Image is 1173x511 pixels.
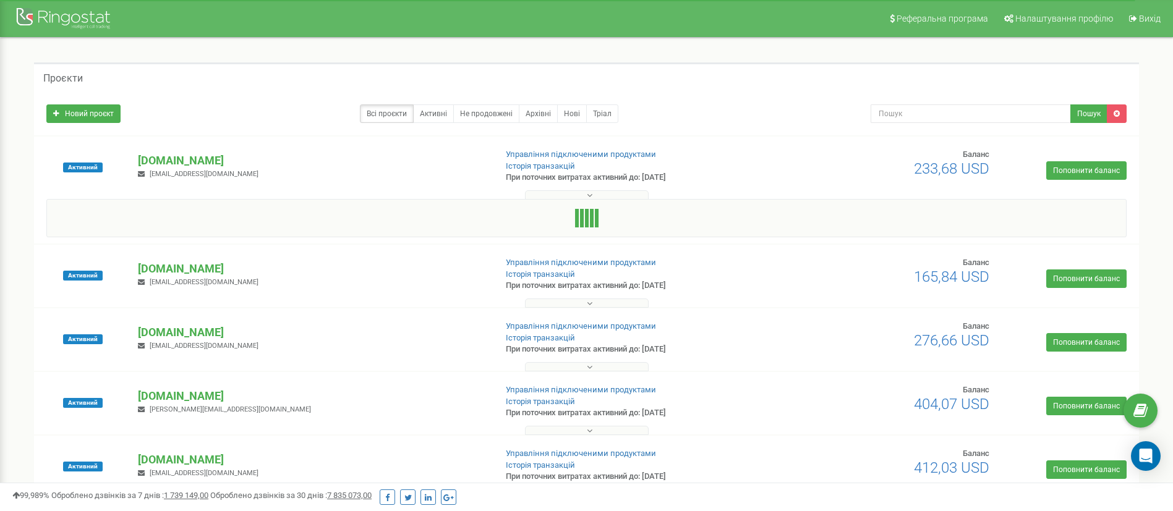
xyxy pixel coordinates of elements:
[327,491,372,500] u: 7 835 073,00
[63,462,103,471] span: Активний
[506,460,575,470] a: Історія транзакцій
[963,385,989,394] span: Баланс
[51,491,208,500] span: Оброблено дзвінків за 7 днів :
[897,14,988,23] span: Реферальна програма
[138,452,485,468] p: [DOMAIN_NAME]
[914,268,989,285] span: 165,84 USD
[557,104,587,123] a: Нові
[1046,269,1127,288] a: Поповнити баланс
[164,491,208,500] u: 1 739 149,00
[914,395,989,413] span: 404,07 USD
[963,321,989,331] span: Баланс
[1015,14,1113,23] span: Налаштування профілю
[506,333,575,342] a: Історія транзакцій
[1046,161,1127,180] a: Поповнити баланс
[63,163,103,172] span: Активний
[150,405,311,413] span: [PERSON_NAME][EMAIL_ADDRESS][DOMAIN_NAME]
[150,170,258,178] span: [EMAIL_ADDRESS][DOMAIN_NAME]
[210,491,372,500] span: Оброблено дзвінків за 30 днів :
[1046,397,1127,415] a: Поповнити баланс
[506,280,762,292] p: При поточних витратах активний до: [DATE]
[506,407,762,419] p: При поточних витратах активний до: [DATE]
[506,269,575,279] a: Історія транзакцій
[453,104,519,123] a: Не продовжені
[506,449,656,458] a: Управління підключеними продуктами
[138,324,485,340] p: [DOMAIN_NAME]
[150,342,258,350] span: [EMAIL_ADDRESS][DOMAIN_NAME]
[519,104,558,123] a: Архівні
[138,153,485,169] p: [DOMAIN_NAME]
[963,150,989,159] span: Баланс
[506,321,656,331] a: Управління підключеними продуктами
[1131,441,1161,471] div: Open Intercom Messenger
[150,278,258,286] span: [EMAIL_ADDRESS][DOMAIN_NAME]
[871,104,1071,123] input: Пошук
[12,491,49,500] span: 99,989%
[150,469,258,477] span: [EMAIL_ADDRESS][DOMAIN_NAME]
[63,334,103,344] span: Активний
[1139,14,1161,23] span: Вихід
[46,104,121,123] a: Новий проєкт
[506,150,656,159] a: Управління підключеними продуктами
[43,73,83,84] h5: Проєкти
[138,388,485,404] p: [DOMAIN_NAME]
[1046,333,1127,352] a: Поповнити баланс
[963,258,989,267] span: Баланс
[963,449,989,458] span: Баланс
[506,344,762,355] p: При поточних витратах активний до: [DATE]
[506,397,575,406] a: Історія транзакцій
[1070,104,1107,123] button: Пошук
[63,271,103,281] span: Активний
[413,104,454,123] a: Активні
[63,398,103,408] span: Активний
[506,385,656,394] a: Управління підключеними продуктами
[914,160,989,177] span: 233,68 USD
[506,471,762,483] p: При поточних витратах активний до: [DATE]
[506,172,762,184] p: При поточних витратах активний до: [DATE]
[506,161,575,171] a: Історія транзакцій
[586,104,618,123] a: Тріал
[138,261,485,277] p: [DOMAIN_NAME]
[360,104,414,123] a: Всі проєкти
[1046,460,1127,479] a: Поповнити баланс
[914,459,989,476] span: 412,03 USD
[914,332,989,349] span: 276,66 USD
[506,258,656,267] a: Управління підключеними продуктами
